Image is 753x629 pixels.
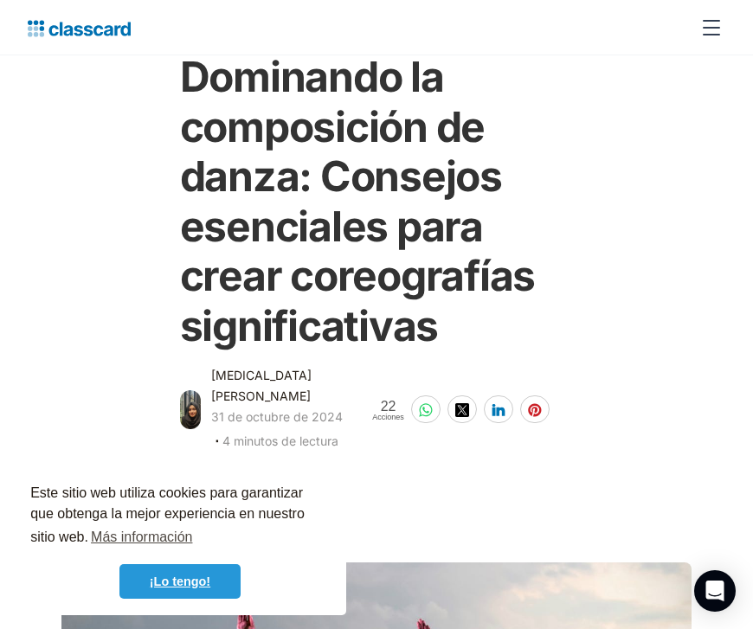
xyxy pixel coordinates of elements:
[91,530,192,544] font: Más información
[150,574,210,588] font: ¡Lo tengo!
[28,16,131,40] a: hogar
[419,403,433,417] img: botón blanco para compartir de WhatsApp
[381,399,396,414] font: 22
[119,564,241,599] a: Descartar el mensaje de cookies
[14,466,346,615] div: consentimiento de cookies
[372,413,404,421] font: Acciones
[211,409,343,424] font: 31 de octubre de 2024
[694,570,736,612] div: Open Intercom Messenger
[215,433,219,450] font: ‧
[492,403,505,417] img: botón para compartir linkedin-white
[691,7,725,48] div: menú
[30,485,305,544] font: Este sitio web utiliza cookies para garantizar que obtenga la mejor experiencia en nuestro sitio ...
[88,524,196,550] a: Obtenga más información sobre las cookies
[211,368,312,403] font: [MEDICAL_DATA][PERSON_NAME]
[180,51,536,351] font: Dominando la composición de danza: Consejos esenciales para crear coreografías significativas
[222,433,338,448] font: 4 minutos de lectura
[455,403,469,417] img: botón blanco para compartir en Twitter
[528,403,542,417] img: botón blanco para compartir en Pinterest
